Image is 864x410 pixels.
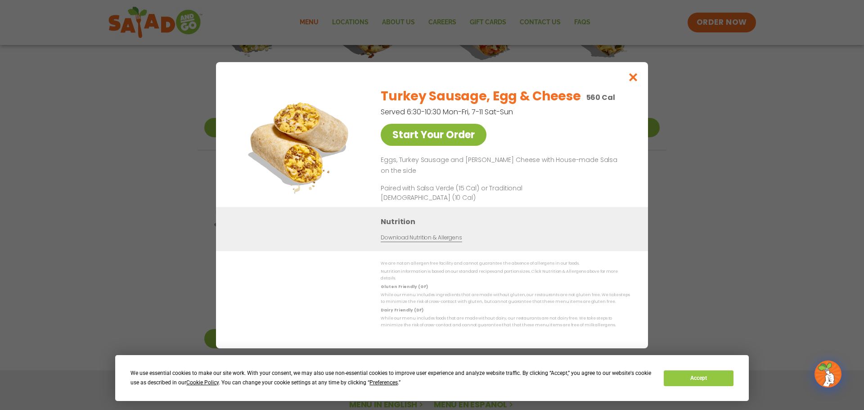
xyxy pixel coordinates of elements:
[381,183,547,202] p: Paired with Salsa Verde (15 Cal) or Traditional [DEMOGRAPHIC_DATA] (10 Cal)
[381,106,583,117] p: Served 6:30-10:30 Mon-Fri, 7-11 Sat-Sun
[381,292,630,306] p: While our menu includes ingredients that are made without gluten, our restaurants are not gluten ...
[381,124,486,146] a: Start Your Order
[381,260,630,267] p: We are not an allergen free facility and cannot guarantee the absence of allergens in our foods.
[381,268,630,282] p: Nutrition information is based on our standard recipes and portion sizes. Click Nutrition & Aller...
[381,87,580,106] h2: Turkey Sausage, Egg & Cheese
[381,307,423,312] strong: Dairy Friendly (DF)
[115,355,749,401] div: Cookie Consent Prompt
[381,155,626,176] p: Eggs, Turkey Sausage and [PERSON_NAME] Cheese with House-made Salsa on the side
[664,370,733,386] button: Accept
[586,92,615,103] p: 560 Cal
[619,62,648,92] button: Close modal
[236,80,362,206] img: Featured product photo for Turkey Sausage, Egg & Cheese
[381,233,462,242] a: Download Nutrition & Allergens
[130,369,653,387] div: We use essential cookies to make our site work. With your consent, we may also use non-essential ...
[815,361,841,387] img: wpChatIcon
[381,216,634,227] h3: Nutrition
[381,315,630,329] p: While our menu includes foods that are made without dairy, our restaurants are not dairy free. We...
[381,284,427,289] strong: Gluten Friendly (GF)
[186,379,219,386] span: Cookie Policy
[369,379,398,386] span: Preferences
